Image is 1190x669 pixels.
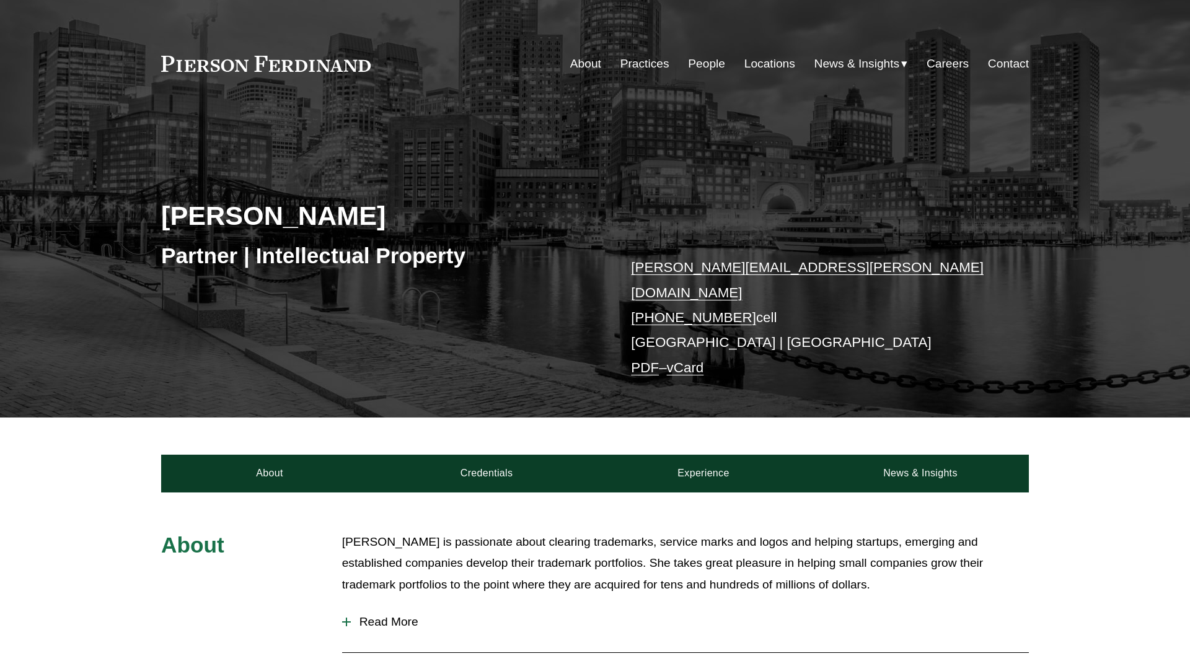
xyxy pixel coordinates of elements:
span: About [161,533,224,557]
a: About [161,455,378,492]
a: vCard [667,360,704,375]
h2: [PERSON_NAME] [161,199,595,232]
a: [PERSON_NAME][EMAIL_ADDRESS][PERSON_NAME][DOMAIN_NAME] [631,260,984,300]
a: [PHONE_NUMBER] [631,310,756,325]
a: Credentials [378,455,595,492]
a: Experience [595,455,812,492]
a: folder dropdown [814,52,908,76]
span: News & Insights [814,53,900,75]
p: [PERSON_NAME] is passionate about clearing trademarks, service marks and logos and helping startu... [342,531,1029,596]
a: About [570,52,601,76]
a: News & Insights [812,455,1029,492]
button: Read More [342,606,1029,638]
h3: Partner | Intellectual Property [161,242,595,269]
a: Contact [988,52,1029,76]
span: Read More [351,615,1029,629]
a: Locations [744,52,795,76]
a: PDF [631,360,659,375]
a: Practices [620,52,669,76]
a: People [688,52,725,76]
p: cell [GEOGRAPHIC_DATA] | [GEOGRAPHIC_DATA] – [631,255,992,380]
a: Careers [927,52,969,76]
